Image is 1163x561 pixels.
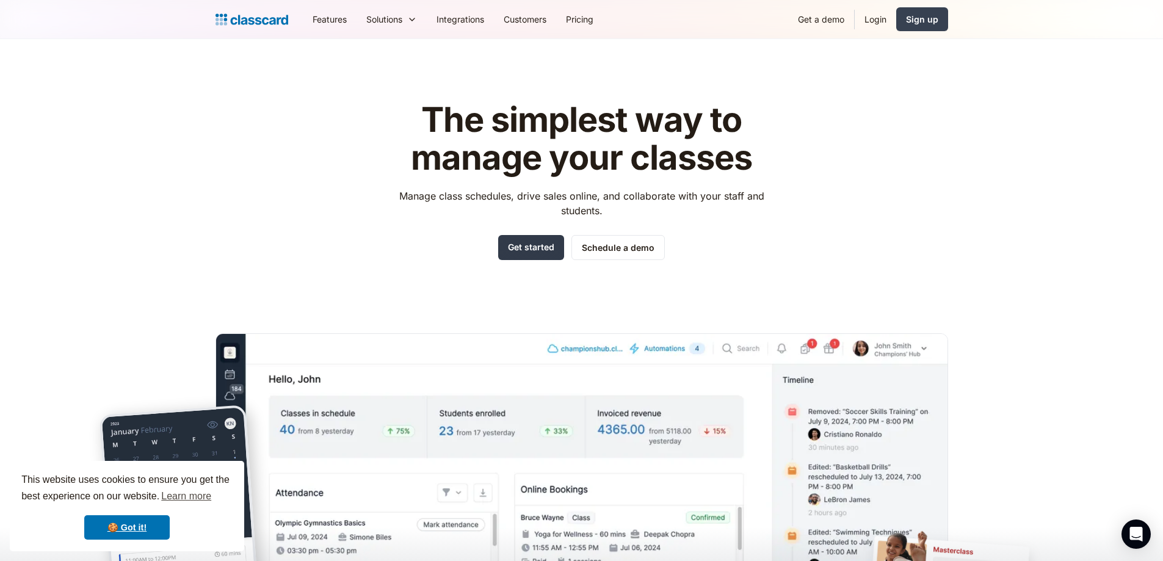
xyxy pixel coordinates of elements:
[216,11,288,28] a: home
[788,5,854,33] a: Get a demo
[303,5,357,33] a: Features
[1121,519,1151,549] div: Open Intercom Messenger
[357,5,427,33] div: Solutions
[906,13,938,26] div: Sign up
[896,7,948,31] a: Sign up
[21,472,233,505] span: This website uses cookies to ensure you get the best experience on our website.
[571,235,665,260] a: Schedule a demo
[366,13,402,26] div: Solutions
[498,235,564,260] a: Get started
[427,5,494,33] a: Integrations
[556,5,603,33] a: Pricing
[388,189,775,218] p: Manage class schedules, drive sales online, and collaborate with your staff and students.
[10,461,244,551] div: cookieconsent
[84,515,170,540] a: dismiss cookie message
[494,5,556,33] a: Customers
[159,487,213,505] a: learn more about cookies
[855,5,896,33] a: Login
[388,101,775,176] h1: The simplest way to manage your classes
